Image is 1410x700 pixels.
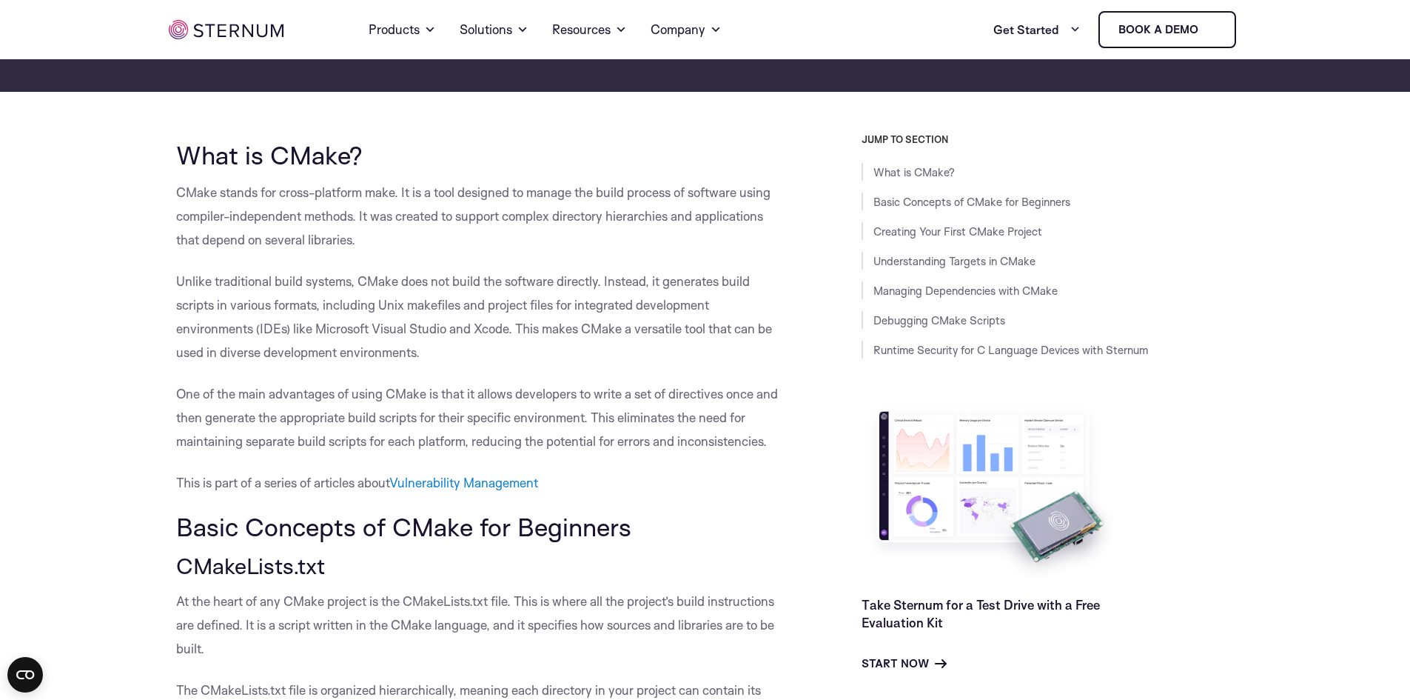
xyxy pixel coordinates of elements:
p: CMake stands for cross-platform make. It is a tool designed to manage the build process of softwa... [176,181,788,252]
h2: What is CMake? [176,141,788,169]
h3: JUMP TO SECTION [862,133,1242,145]
span: This is part of a series of articles about [176,475,538,490]
a: Company [651,3,722,56]
a: Understanding Targets in CMake [873,254,1035,268]
a: Get Started [993,15,1081,44]
a: Solutions [460,3,528,56]
a: Debugging CMake Scripts [873,313,1005,327]
a: Managing Dependencies with CMake [873,284,1058,298]
a: Basic Concepts of CMake for Beginners [873,195,1070,209]
img: Take Sternum for a Test Drive with a Free Evaluation Kit [862,400,1121,584]
a: Book a demo [1098,11,1236,48]
a: Take Sternum for a Test Drive with a Free Evaluation Kit [862,597,1100,630]
a: Products [369,3,436,56]
a: Runtime Security for C Language Devices with Sternum [873,343,1148,357]
a: Resources [552,3,627,56]
img: sternum iot [169,20,283,39]
a: Creating Your First CMake Project [873,224,1042,239]
button: Open CMP widget [7,657,43,693]
h3: CMakeLists.txt [176,553,788,579]
a: Vulnerability Management [389,475,538,490]
h2: Basic Concepts of CMake for Beginners [176,513,788,541]
p: Unlike traditional build systems, CMake does not build the software directly. Instead, it generat... [176,270,788,364]
a: Start Now [862,655,947,673]
img: sternum iot [1204,24,1216,36]
a: What is CMake? [873,165,955,179]
p: One of the main advantages of using CMake is that it allows developers to write a set of directiv... [176,382,788,453]
p: At the heart of any CMake project is the CMakeLists.txt file. This is where all the project’s bui... [176,590,788,661]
